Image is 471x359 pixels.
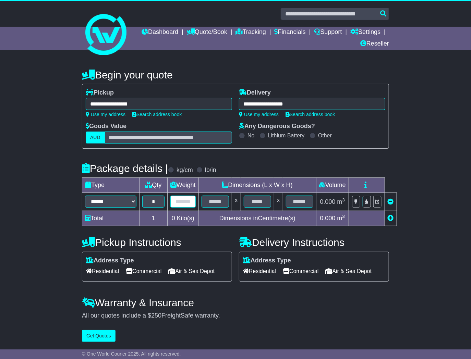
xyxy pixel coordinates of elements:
label: kg/cm [177,166,193,174]
a: Dashboard [142,27,178,38]
span: 250 [151,312,161,319]
a: Support [314,27,342,38]
label: Goods Value [86,123,126,130]
a: Settings [350,27,381,38]
span: Commercial [126,266,161,276]
label: Address Type [243,257,291,264]
td: Type [82,178,140,193]
h4: Pickup Instructions [82,237,232,248]
a: Reseller [360,38,389,50]
span: 0 [172,215,175,222]
a: Use my address [86,112,125,117]
span: Residential [243,266,276,276]
span: 0.000 [320,215,335,222]
a: Use my address [239,112,279,117]
td: Total [82,211,140,226]
h4: Delivery Instructions [239,237,389,248]
a: Tracking [236,27,266,38]
label: Other [318,132,332,139]
span: 0.000 [320,198,335,205]
h4: Package details | [82,163,168,174]
div: All our quotes include a $ FreightSafe warranty. [82,312,389,320]
a: Quote/Book [187,27,227,38]
span: Air & Sea Depot [326,266,372,276]
a: Remove this item [388,198,394,205]
span: m [337,215,345,222]
a: Search address book [132,112,182,117]
td: Dimensions in Centimetre(s) [198,211,316,226]
label: No [247,132,254,139]
a: Search address book [286,112,335,117]
span: Residential [86,266,119,276]
label: Any Dangerous Goods? [239,123,315,130]
label: Lithium Battery [268,132,305,139]
sup: 3 [342,214,345,219]
td: Kilo(s) [168,211,199,226]
label: Address Type [86,257,134,264]
td: Dimensions (L x W x H) [198,178,316,193]
td: Weight [168,178,199,193]
h4: Warranty & Insurance [82,297,389,308]
td: x [232,193,241,211]
label: Pickup [86,89,114,97]
span: Air & Sea Depot [169,266,215,276]
label: Delivery [239,89,271,97]
td: x [274,193,283,211]
sup: 3 [342,197,345,202]
td: Volume [316,178,349,193]
a: Financials [275,27,306,38]
span: © One World Courier 2025. All rights reserved. [82,351,181,357]
h4: Begin your quote [82,69,389,81]
label: lb/in [205,166,216,174]
span: Commercial [283,266,318,276]
td: 1 [140,211,168,226]
td: Qty [140,178,168,193]
label: AUD [86,132,105,144]
span: m [337,198,345,205]
button: Get Quotes [82,330,116,342]
a: Add new item [388,215,394,222]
